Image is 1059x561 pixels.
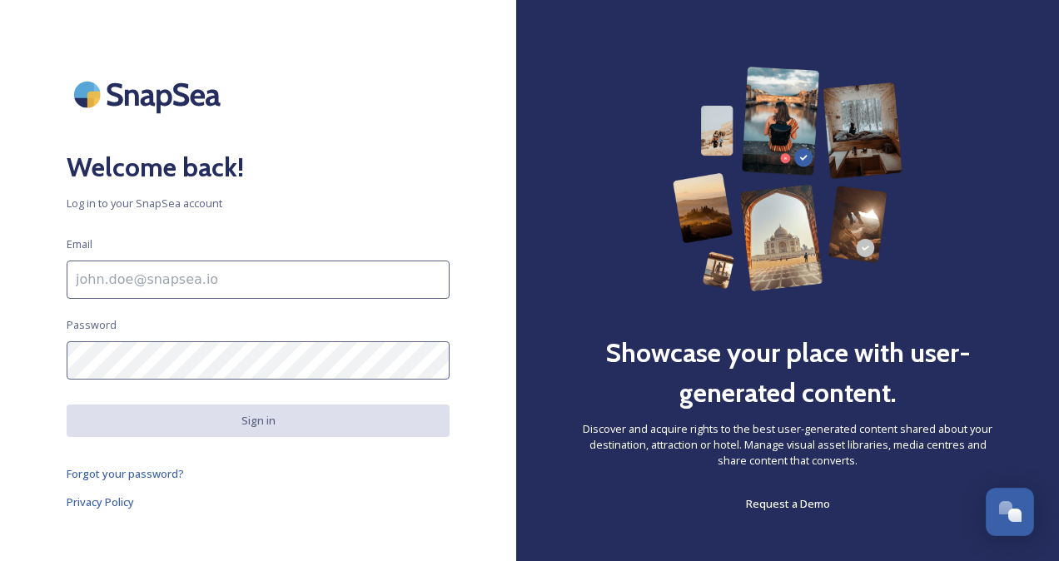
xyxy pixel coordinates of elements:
span: Log in to your SnapSea account [67,196,450,211]
a: Request a Demo [746,494,830,514]
span: Request a Demo [746,496,830,511]
span: Discover and acquire rights to the best user-generated content shared about your destination, att... [583,421,992,469]
span: Privacy Policy [67,494,134,509]
input: john.doe@snapsea.io [67,261,450,299]
span: Forgot your password? [67,466,184,481]
h2: Welcome back! [67,147,450,187]
button: Sign in [67,405,450,437]
span: Password [67,317,117,333]
a: Privacy Policy [67,492,450,512]
h2: Showcase your place with user-generated content. [583,333,992,413]
img: SnapSea Logo [67,67,233,122]
img: 63b42ca75bacad526042e722_Group%20154-p-800.png [673,67,902,291]
a: Forgot your password? [67,464,450,484]
button: Open Chat [986,488,1034,536]
span: Email [67,236,92,252]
